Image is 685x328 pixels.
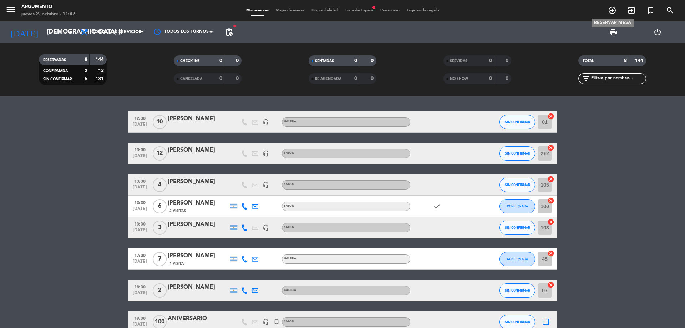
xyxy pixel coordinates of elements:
strong: 2 [85,68,87,73]
span: 12 [153,146,167,161]
strong: 144 [95,57,105,62]
i: border_all [542,318,550,326]
strong: 0 [354,76,357,81]
i: cancel [547,113,554,120]
i: exit_to_app [627,6,636,15]
span: 19:00 [131,314,149,322]
div: [PERSON_NAME] [168,251,228,261]
button: SIN CONFIRMAR [499,221,535,235]
span: 2 Visitas [169,208,186,214]
i: headset_mic [263,319,269,325]
span: 13:30 [131,177,149,185]
span: 4 [153,178,167,192]
i: cancel [547,176,554,183]
span: SALON [284,226,294,229]
span: [DATE] [131,185,149,193]
div: ANIVERSARIO [168,314,228,323]
span: 6 [153,199,167,213]
div: [PERSON_NAME] [168,146,228,155]
span: GALERIA [284,257,296,260]
i: [DATE] [5,24,43,40]
strong: 13 [98,68,105,73]
strong: 0 [354,58,357,63]
span: [DATE] [131,291,149,299]
i: search [666,6,674,15]
span: Mis reservas [243,9,272,12]
strong: 0 [236,76,240,81]
span: SIN CONFIRMAR [505,183,530,187]
span: SERVIDAS [450,59,467,63]
strong: 131 [95,76,105,81]
i: headset_mic [263,224,269,231]
i: cancel [547,250,554,257]
span: 18:30 [131,282,149,291]
span: SALON [284,320,294,323]
span: [DATE] [131,153,149,162]
div: RESERVAR MESA [592,19,634,27]
i: turned_in_not [646,6,655,15]
strong: 0 [489,76,492,81]
span: Pre-acceso [377,9,403,12]
span: SIN CONFIRMAR [505,226,530,229]
div: [PERSON_NAME] [168,198,228,208]
i: check [433,202,441,211]
span: 1 Visita [169,261,184,267]
i: add_circle_outline [608,6,616,15]
span: CONFIRMADA [43,69,68,73]
span: 13:30 [131,198,149,206]
span: SENTADAS [315,59,334,63]
div: jueves 2. octubre - 11:42 [21,11,75,18]
div: LOG OUT [635,21,680,43]
span: CHECK INS [180,59,200,63]
div: [PERSON_NAME] [168,114,228,123]
span: Todos los servicios [92,30,141,35]
div: [PERSON_NAME] [168,220,228,229]
strong: 8 [85,57,87,62]
i: headset_mic [263,119,269,125]
span: TOTAL [583,59,594,63]
span: 10 [153,115,167,129]
span: 13:00 [131,145,149,153]
span: CANCELADA [180,77,202,81]
span: 2 [153,283,167,298]
strong: 0 [506,76,510,81]
button: SIN CONFIRMAR [499,283,535,298]
strong: 144 [635,58,645,63]
i: menu [5,4,16,15]
span: pending_actions [225,28,233,36]
strong: 0 [371,76,375,81]
span: Disponibilidad [308,9,342,12]
span: RE AGENDADA [315,77,341,81]
span: RESERVADAS [43,58,66,62]
span: [DATE] [131,259,149,267]
span: CONFIRMADA [507,204,528,208]
i: headset_mic [263,150,269,157]
span: Mapa de mesas [272,9,308,12]
span: 3 [153,221,167,235]
span: 12:30 [131,114,149,122]
span: 13:30 [131,219,149,228]
button: CONFIRMADA [499,199,535,213]
strong: 0 [219,76,222,81]
div: [PERSON_NAME] [168,283,228,292]
i: cancel [547,144,554,151]
span: SIN CONFIRMAR [505,151,530,155]
strong: 6 [85,76,87,81]
span: [DATE] [131,228,149,236]
button: SIN CONFIRMAR [499,178,535,192]
span: [DATE] [131,122,149,130]
i: cancel [547,218,554,226]
div: [PERSON_NAME] [168,177,228,186]
div: Argumento [21,4,75,11]
button: SIN CONFIRMAR [499,146,535,161]
i: cancel [547,281,554,288]
input: Filtrar por nombre... [590,75,646,82]
span: fiber_manual_record [233,24,237,28]
span: 7 [153,252,167,266]
strong: 0 [219,58,222,63]
span: [DATE] [131,206,149,215]
span: Tarjetas de regalo [403,9,443,12]
span: SIN CONFIRMAR [43,77,72,81]
span: NO SHOW [450,77,468,81]
span: GALERIA [284,289,296,292]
